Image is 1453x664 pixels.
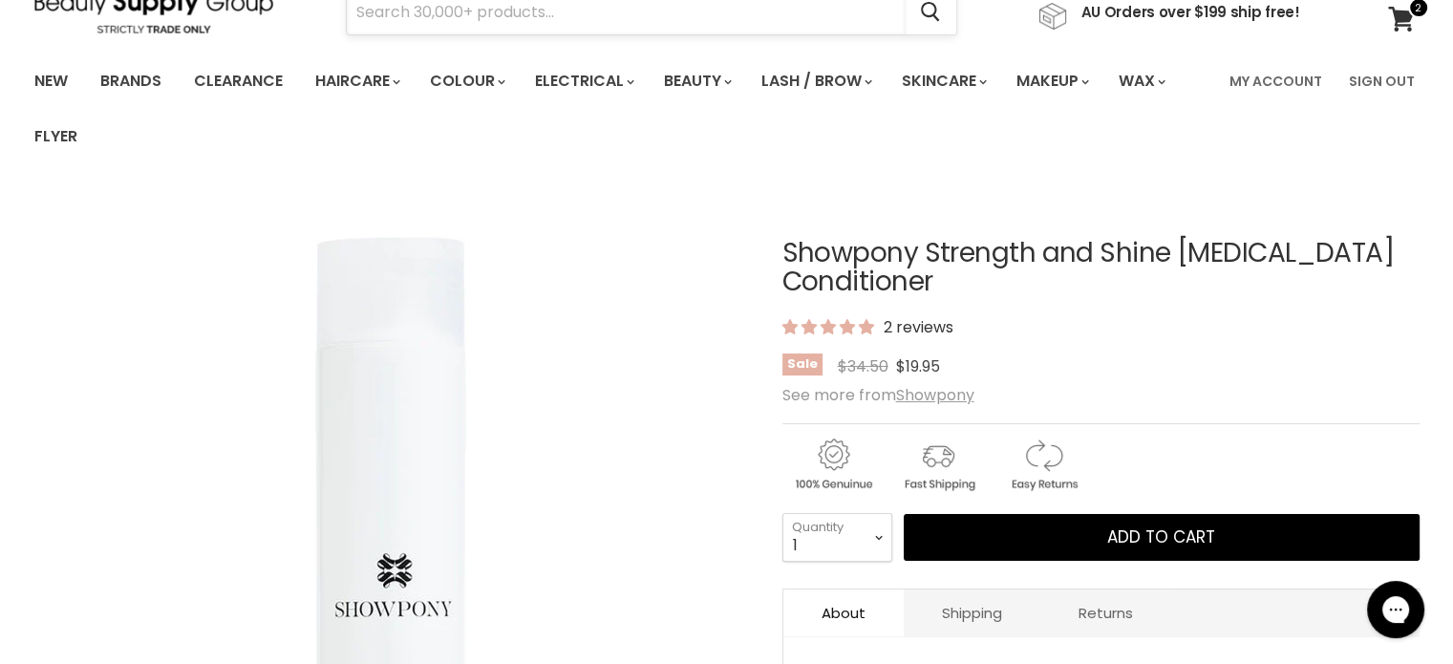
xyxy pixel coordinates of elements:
[86,61,176,101] a: Brands
[416,61,517,101] a: Colour
[1040,589,1171,636] a: Returns
[1337,61,1426,101] a: Sign Out
[783,589,904,636] a: About
[782,316,878,338] span: 5.00 stars
[20,54,1218,164] ul: Main menu
[993,436,1094,494] img: returns.gif
[1218,61,1334,101] a: My Account
[747,61,884,101] a: Lash / Brow
[878,316,953,338] span: 2 reviews
[896,355,940,377] span: $19.95
[521,61,646,101] a: Electrical
[896,384,974,406] a: Showpony
[782,353,823,375] span: Sale
[650,61,743,101] a: Beauty
[20,117,92,157] a: Flyer
[887,61,998,101] a: Skincare
[838,355,888,377] span: $34.50
[301,61,412,101] a: Haircare
[782,436,884,494] img: genuine.gif
[904,589,1040,636] a: Shipping
[1107,525,1215,548] span: Add to cart
[1002,61,1100,101] a: Makeup
[20,61,82,101] a: New
[904,514,1420,562] button: Add to cart
[782,513,892,561] select: Quantity
[1357,574,1434,645] iframe: Gorgias live chat messenger
[782,239,1420,298] h1: Showpony Strength and Shine [MEDICAL_DATA] Conditioner
[1104,61,1177,101] a: Wax
[887,436,989,494] img: shipping.gif
[11,54,1443,164] nav: Main
[180,61,297,101] a: Clearance
[782,384,974,406] span: See more from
